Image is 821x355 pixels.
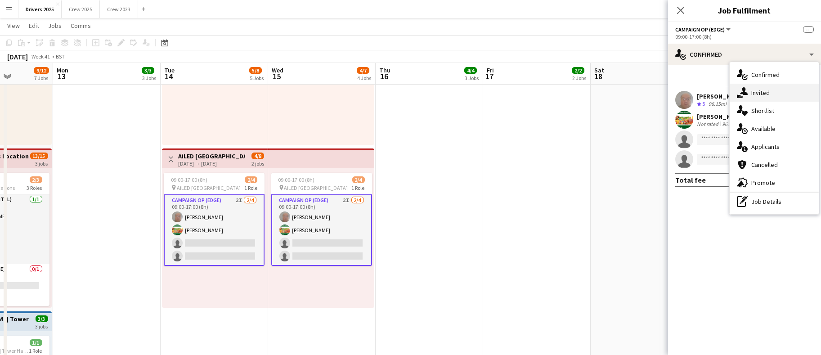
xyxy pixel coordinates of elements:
[675,175,706,184] div: Total fee
[164,66,175,74] span: Tue
[675,33,814,40] div: 09:00-17:00 (8h)
[177,184,241,191] span: AiLED [GEOGRAPHIC_DATA]
[7,22,20,30] span: View
[48,22,62,30] span: Jobs
[378,71,390,81] span: 16
[379,66,390,74] span: Thu
[251,159,264,167] div: 2 jobs
[352,184,365,191] span: 1 Role
[62,0,100,18] button: Crew 2025
[278,176,315,183] span: 09:00-17:00 (8h)
[707,100,728,108] div: 96.15mi
[36,322,48,330] div: 3 jobs
[803,26,814,33] span: --
[751,107,774,115] span: Shortlist
[251,153,264,159] span: 4/8
[36,315,48,322] span: 3/3
[57,66,68,74] span: Mon
[751,143,780,151] span: Applicants
[245,176,257,183] span: 2/4
[244,184,257,191] span: 1 Role
[30,53,52,60] span: Week 41
[357,75,371,81] div: 4 Jobs
[171,176,207,183] span: 09:00-17:00 (8h)
[30,153,48,159] span: 13/15
[751,89,770,97] span: Invited
[593,71,604,81] span: 18
[178,160,245,167] div: [DATE] → [DATE]
[465,75,479,81] div: 3 Jobs
[487,66,494,74] span: Fri
[55,71,68,81] span: 13
[751,179,775,187] span: Promote
[485,71,494,81] span: 17
[572,67,584,74] span: 2/2
[164,194,265,266] app-card-role: Campaign Op (Edge)2I2/409:00-17:00 (8h)[PERSON_NAME][PERSON_NAME]
[142,75,156,81] div: 3 Jobs
[7,52,28,61] div: [DATE]
[271,173,372,266] app-job-card: 09:00-17:00 (8h)2/4 AiLED [GEOGRAPHIC_DATA]1 RoleCampaign Op (Edge)2I2/409:00-17:00 (8h)[PERSON_N...
[36,159,48,167] div: 3 jobs
[4,20,23,31] a: View
[751,125,776,133] span: Available
[697,92,745,100] div: [PERSON_NAME]
[34,75,49,81] div: 7 Jobs
[730,193,819,211] div: Job Details
[357,67,369,74] span: 4/7
[30,176,42,183] span: 2/3
[250,75,264,81] div: 5 Jobs
[29,22,39,30] span: Edit
[697,121,720,127] div: Not rated
[27,184,42,191] span: 3 Roles
[284,184,348,191] span: AiLED [GEOGRAPHIC_DATA]
[464,67,477,74] span: 4/4
[352,176,365,183] span: 2/4
[751,71,780,79] span: Confirmed
[29,347,42,354] span: 1 Role
[163,71,175,81] span: 14
[100,0,138,18] button: Crew 2023
[668,4,821,16] h3: Job Fulfilment
[67,20,94,31] a: Comms
[30,339,42,346] span: 1/1
[751,161,778,169] span: Cancelled
[702,100,705,107] span: 5
[164,173,265,266] app-job-card: 09:00-17:00 (8h)2/4 AiLED [GEOGRAPHIC_DATA]1 RoleCampaign Op (Edge)2I2/409:00-17:00 (8h)[PERSON_N...
[142,67,154,74] span: 3/3
[71,22,91,30] span: Comms
[34,67,49,74] span: 9/12
[675,26,732,33] button: Campaign Op (Edge)
[272,66,283,74] span: Wed
[45,20,65,31] a: Jobs
[271,194,372,266] app-card-role: Campaign Op (Edge)2I2/409:00-17:00 (8h)[PERSON_NAME][PERSON_NAME]
[594,66,604,74] span: Sat
[697,112,745,121] div: [PERSON_NAME]
[720,121,742,127] div: 96.11mi
[25,20,43,31] a: Edit
[178,152,245,160] h3: AiLED [GEOGRAPHIC_DATA]
[56,53,65,60] div: BST
[270,71,283,81] span: 15
[572,75,586,81] div: 2 Jobs
[675,26,725,33] span: Campaign Op (Edge)
[249,67,262,74] span: 5/8
[18,0,62,18] button: Drivers 2025
[668,44,821,65] div: Confirmed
